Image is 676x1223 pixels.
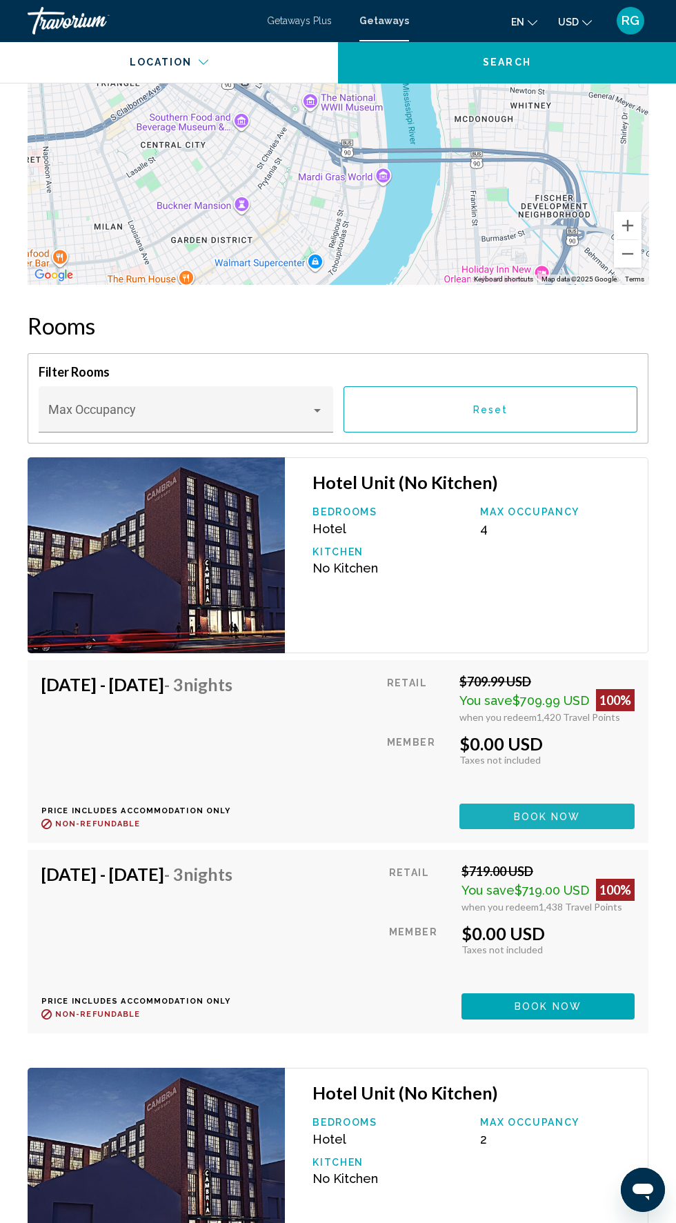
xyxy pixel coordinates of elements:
button: Change language [511,12,537,32]
div: Retail [389,864,451,913]
span: - 3 [164,864,232,884]
span: No Kitchen [312,1171,378,1186]
span: $709.99 USD [513,693,589,708]
p: Price includes accommodation only [41,997,243,1006]
span: Map data ©2025 Google [541,275,617,283]
span: No Kitchen [312,561,378,575]
button: Zoom out [614,240,642,268]
p: Bedrooms [312,1117,466,1128]
span: Nights [183,674,232,695]
button: Zoom in [614,212,642,239]
span: Book now [515,1002,581,1013]
h3: Hotel Unit (No Kitchen) [312,1082,634,1103]
div: Member [387,733,449,793]
button: Reset [344,386,638,432]
p: Max Occupancy [480,506,634,517]
span: RG [622,14,639,28]
span: when you redeem [461,901,539,913]
button: Book now [461,993,635,1019]
a: Getaways Plus [267,15,332,26]
span: Taxes not included [459,754,541,766]
h2: Rooms [28,312,648,339]
span: Book now [514,811,581,822]
span: Taxes not included [461,944,543,955]
a: Getaways [359,15,409,26]
h4: Filter Rooms [39,364,637,379]
span: 2 [480,1132,487,1146]
span: Search [483,57,531,68]
img: Google [31,266,77,284]
button: Search [338,41,676,83]
div: $719.00 USD [461,864,635,879]
span: 1,438 Travel Points [539,901,622,913]
button: Keyboard shortcuts [474,275,533,284]
span: Nights [183,864,232,884]
button: Change currency [558,12,592,32]
div: $709.99 USD [459,674,635,689]
span: You save [459,693,513,708]
span: $719.00 USD [515,883,589,897]
span: Non-refundable [55,819,140,828]
p: Kitchen [312,546,466,557]
div: $0.00 USD [459,733,635,754]
div: Member [389,923,451,983]
span: - 3 [164,674,232,695]
div: 100% [596,689,635,711]
span: You save [461,883,515,897]
img: RY49E01X.jpg [28,457,285,653]
iframe: Button to launch messaging window [621,1168,665,1212]
div: $0.00 USD [461,923,635,944]
span: when you redeem [459,711,537,723]
span: 4 [480,521,488,536]
p: Max Occupancy [480,1117,634,1128]
div: 100% [596,879,635,901]
span: Reset [473,404,508,415]
button: User Menu [613,6,648,35]
p: Bedrooms [312,506,466,517]
span: Hotel [312,1132,346,1146]
p: Kitchen [312,1157,466,1168]
h4: [DATE] - [DATE] [41,864,232,884]
a: Open this area in Google Maps (opens a new window) [31,266,77,284]
p: Price includes accommodation only [41,806,243,815]
span: 1,420 Travel Points [537,711,620,723]
span: USD [558,17,579,28]
button: Book now [459,804,635,829]
span: Non-refundable [55,1010,140,1019]
a: Travorium [28,7,253,34]
span: en [511,17,524,28]
a: Terms [625,275,644,283]
div: Retail [387,674,449,723]
h3: Hotel Unit (No Kitchen) [312,472,634,493]
h4: [DATE] - [DATE] [41,674,232,695]
span: Hotel [312,521,346,536]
